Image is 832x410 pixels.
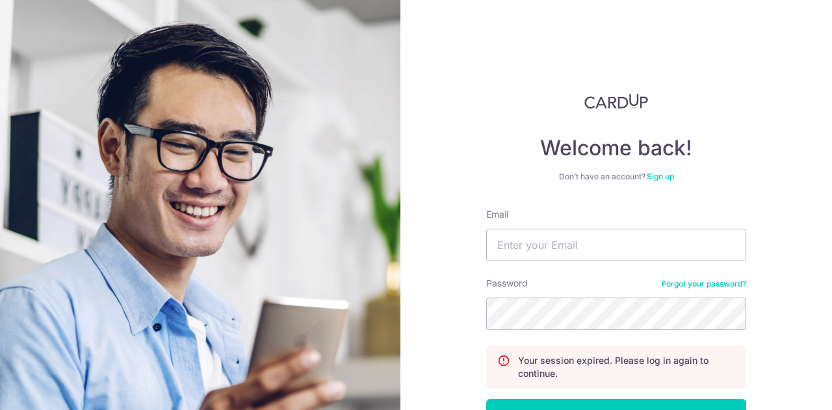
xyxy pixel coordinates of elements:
[584,94,648,109] img: CardUp Logo
[662,279,746,289] a: Forgot your password?
[486,135,746,161] h4: Welcome back!
[486,277,528,290] label: Password
[486,229,746,261] input: Enter your Email
[647,172,674,181] a: Sign up
[486,208,508,221] label: Email
[486,172,746,182] div: Don’t have an account?
[518,354,735,380] p: Your session expired. Please log in again to continue.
